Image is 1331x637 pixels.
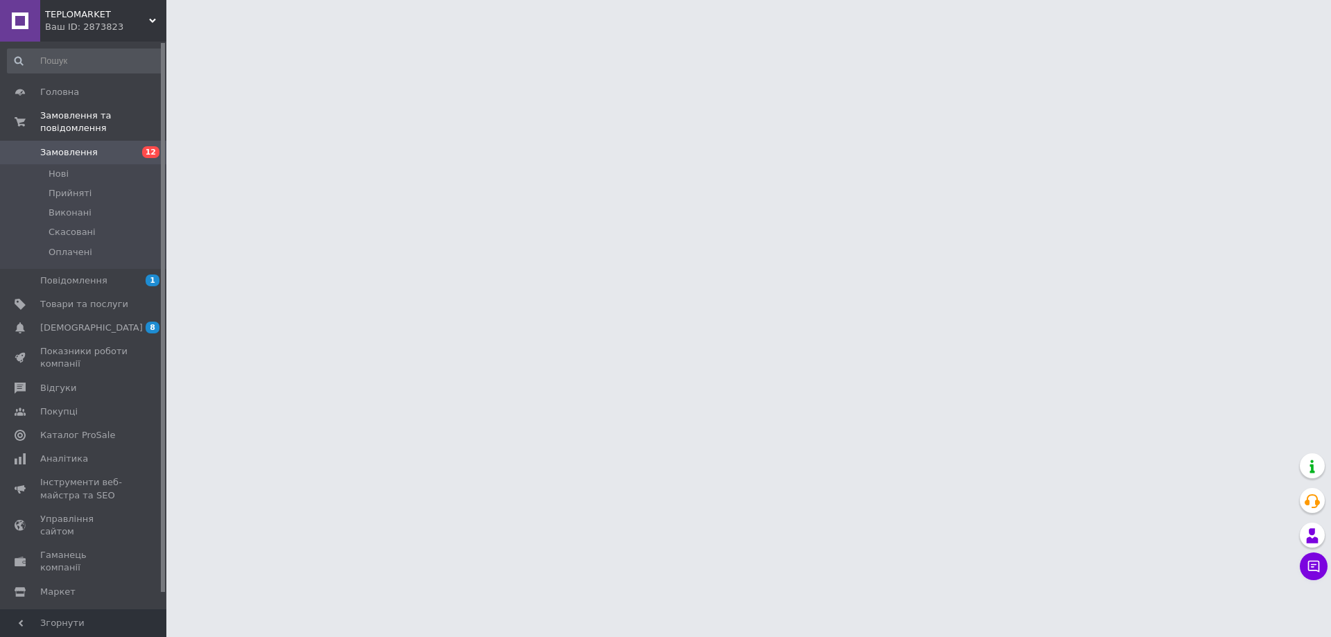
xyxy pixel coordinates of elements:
span: Замовлення та повідомлення [40,110,166,134]
span: 1 [146,274,159,286]
span: Оплачені [49,246,92,259]
span: Товари та послуги [40,298,128,311]
span: Каталог ProSale [40,429,115,442]
span: Прийняті [49,187,92,200]
span: TEPLOMARKET [45,8,149,21]
span: Виконані [49,207,92,219]
span: Замовлення [40,146,98,159]
span: Відгуки [40,382,76,394]
button: Чат з покупцем [1300,552,1328,580]
span: Нові [49,168,69,180]
span: Показники роботи компанії [40,345,128,370]
span: Покупці [40,405,78,418]
span: Повідомлення [40,274,107,287]
span: [DEMOGRAPHIC_DATA] [40,322,143,334]
span: Маркет [40,586,76,598]
input: Пошук [7,49,164,73]
span: Управління сайтом [40,513,128,538]
span: 8 [146,322,159,333]
span: Аналітика [40,453,88,465]
span: Інструменти веб-майстра та SEO [40,476,128,501]
div: Ваш ID: 2873823 [45,21,166,33]
span: Скасовані [49,226,96,238]
span: Головна [40,86,79,98]
span: Гаманець компанії [40,549,128,574]
span: 12 [142,146,159,158]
